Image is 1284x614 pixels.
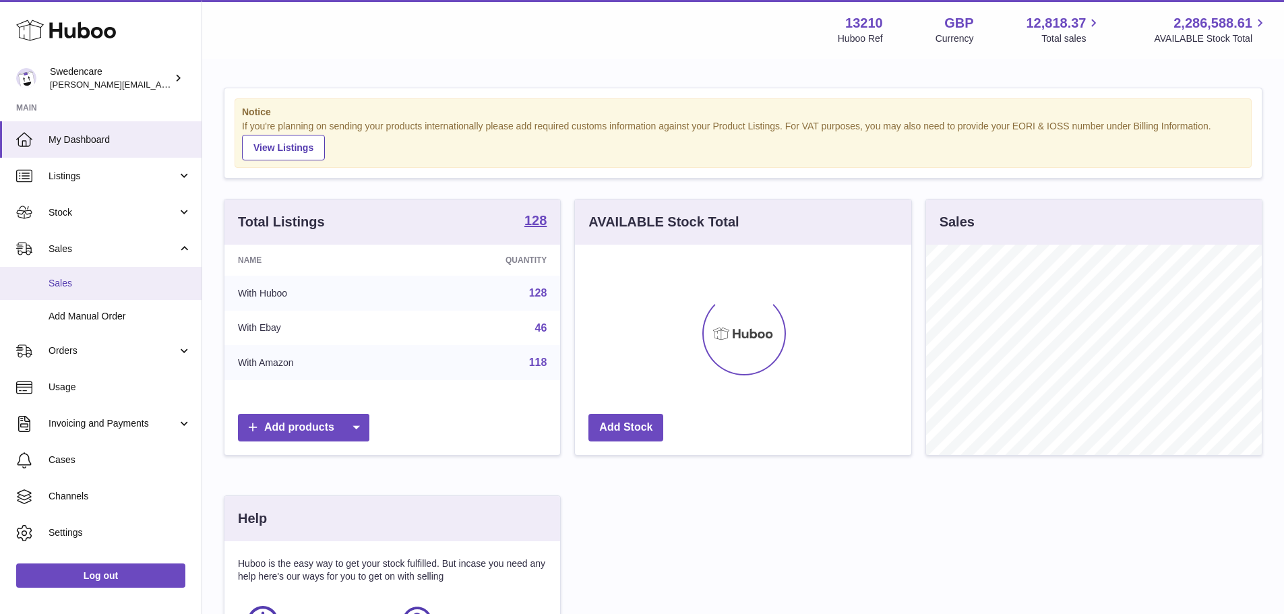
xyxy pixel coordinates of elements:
span: 12,818.37 [1026,14,1086,32]
span: Sales [49,277,191,290]
td: With Amazon [224,345,408,380]
span: Stock [49,206,177,219]
a: Add products [238,414,369,441]
strong: GBP [944,14,973,32]
th: Name [224,245,408,276]
strong: 13210 [845,14,883,32]
span: Settings [49,526,191,539]
a: Log out [16,563,185,588]
div: Currency [936,32,974,45]
a: 128 [524,214,547,230]
a: Add Stock [588,414,663,441]
span: Orders [49,344,177,357]
span: Usage [49,381,191,394]
strong: Notice [242,106,1244,119]
h3: Help [238,510,267,528]
span: Invoicing and Payments [49,417,177,430]
span: AVAILABLE Stock Total [1154,32,1268,45]
span: Sales [49,243,177,255]
span: Add Manual Order [49,310,191,323]
span: 2,286,588.61 [1173,14,1252,32]
a: View Listings [242,135,325,160]
img: rebecca.fall@swedencare.co.uk [16,68,36,88]
h3: Total Listings [238,213,325,231]
td: With Huboo [224,276,408,311]
div: Huboo Ref [838,32,883,45]
th: Quantity [408,245,561,276]
span: [PERSON_NAME][EMAIL_ADDRESS][DOMAIN_NAME] [50,79,270,90]
span: Total sales [1041,32,1101,45]
a: 46 [535,322,547,334]
a: 2,286,588.61 AVAILABLE Stock Total [1154,14,1268,45]
span: Listings [49,170,177,183]
span: Cases [49,454,191,466]
p: Huboo is the easy way to get your stock fulfilled. But incase you need any help here's our ways f... [238,557,547,583]
h3: AVAILABLE Stock Total [588,213,739,231]
a: 12,818.37 Total sales [1026,14,1101,45]
span: My Dashboard [49,133,191,146]
a: 118 [529,357,547,368]
strong: 128 [524,214,547,227]
div: Swedencare [50,65,171,91]
h3: Sales [940,213,975,231]
span: Channels [49,490,191,503]
td: With Ebay [224,311,408,346]
div: If you're planning on sending your products internationally please add required customs informati... [242,120,1244,160]
a: 128 [529,287,547,299]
